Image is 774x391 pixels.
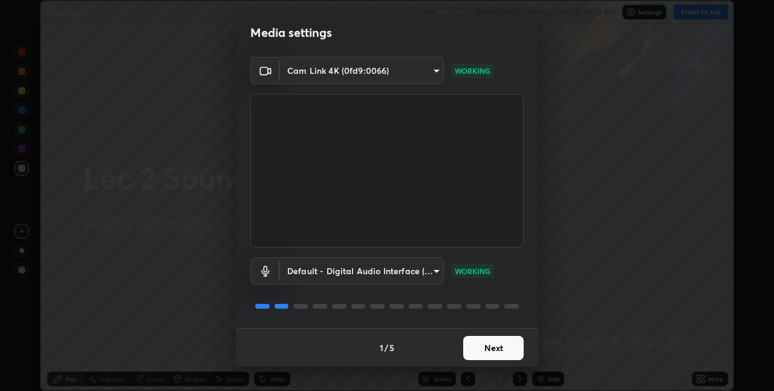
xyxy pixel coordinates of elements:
[385,341,388,354] h4: /
[280,57,444,84] div: Cam Link 4K (0fd9:0066)
[280,257,444,284] div: Cam Link 4K (0fd9:0066)
[455,266,490,277] p: WORKING
[455,65,490,76] p: WORKING
[250,25,332,41] h2: Media settings
[389,341,394,354] h4: 5
[463,336,524,360] button: Next
[380,341,383,354] h4: 1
